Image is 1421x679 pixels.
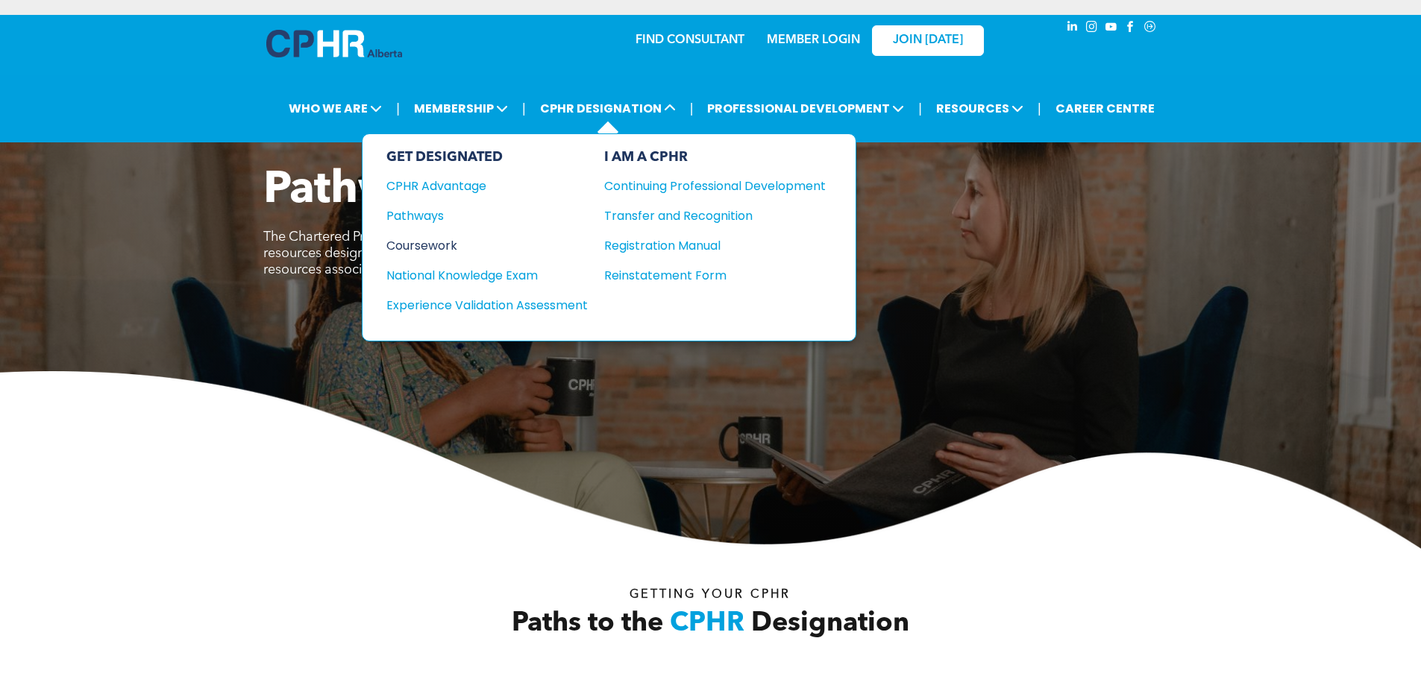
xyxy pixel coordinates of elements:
span: Designation [751,610,909,637]
a: National Knowledge Exam [386,266,588,285]
span: Paths to the [512,610,663,637]
img: A blue and white logo for cp alberta [266,30,402,57]
li: | [918,93,922,124]
span: WHO WE ARE [284,95,386,122]
a: Reinstatement Form [604,266,826,285]
div: GET DESIGNATED [386,149,588,165]
a: CPHR Advantage [386,177,588,195]
a: Continuing Professional Development [604,177,826,195]
div: CPHR Advantage [386,177,568,195]
span: PROFESSIONAL DEVELOPMENT [703,95,909,122]
a: FIND CONSULTANT [636,34,744,46]
a: Experience Validation Assessment [386,296,588,315]
span: CPHR DESIGNATION [536,95,680,122]
a: MEMBER LOGIN [767,34,860,46]
span: MEMBERSHIP [410,95,512,122]
div: Experience Validation Assessment [386,296,568,315]
a: youtube [1103,19,1120,39]
div: National Knowledge Exam [386,266,568,285]
a: Pathways [386,206,588,225]
a: linkedin [1064,19,1081,39]
a: Registration Manual [604,236,826,255]
div: Continuing Professional Development [604,177,803,195]
div: Pathways [386,206,568,225]
span: The Chartered Professional in Human Resources (CPHR) is the only human resources designation reco... [263,230,704,277]
a: Coursework [386,236,588,255]
li: | [396,93,400,124]
div: Coursework [386,236,568,255]
span: CPHR [670,610,744,637]
li: | [522,93,526,124]
span: Pathways [263,168,468,213]
a: CAREER CENTRE [1051,95,1159,122]
li: | [1038,93,1041,124]
a: instagram [1084,19,1100,39]
li: | [690,93,694,124]
a: JOIN [DATE] [872,25,984,56]
div: Reinstatement Form [604,266,803,285]
a: Social network [1142,19,1158,39]
span: JOIN [DATE] [893,34,963,48]
div: I AM A CPHR [604,149,826,165]
span: RESOURCES [932,95,1028,122]
div: Transfer and Recognition [604,206,803,225]
a: Transfer and Recognition [604,206,826,225]
span: Getting your Cphr [630,589,791,601]
div: Registration Manual [604,236,803,255]
a: facebook [1123,19,1139,39]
